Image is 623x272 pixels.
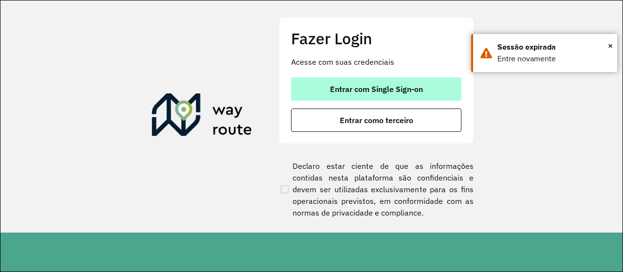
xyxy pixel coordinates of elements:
[497,41,610,53] div: Sessão expirada
[291,77,461,101] button: button
[152,93,252,140] img: Roteirizador AmbevTech
[291,56,461,68] p: Acesse com suas credenciais
[291,109,461,132] button: button
[497,53,610,65] div: Entre novamente
[279,160,474,218] label: Declaro estar ciente de que as informações contidas nesta plataforma são confidenciais e devem se...
[608,38,613,53] button: Close
[291,29,461,48] h2: Fazer Login
[330,85,423,93] span: Entrar com Single Sign-on
[608,38,613,53] span: ×
[340,116,413,124] span: Entrar como terceiro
